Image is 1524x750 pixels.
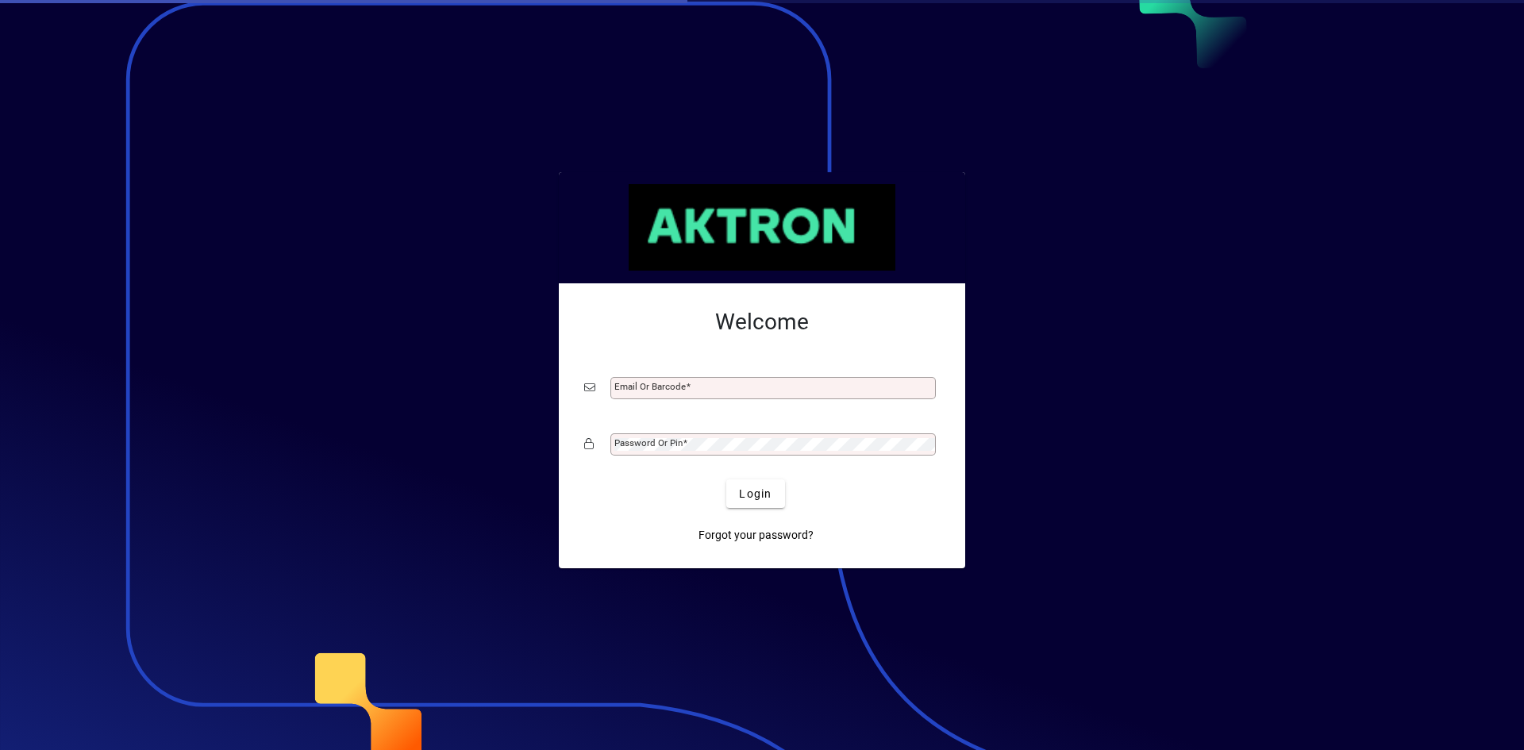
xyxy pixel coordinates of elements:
a: Forgot your password? [692,521,820,549]
button: Login [726,479,784,508]
span: Forgot your password? [698,527,814,544]
mat-label: Email or Barcode [614,381,686,392]
span: Login [739,486,772,502]
h2: Welcome [584,309,940,336]
mat-label: Password or Pin [614,437,683,448]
